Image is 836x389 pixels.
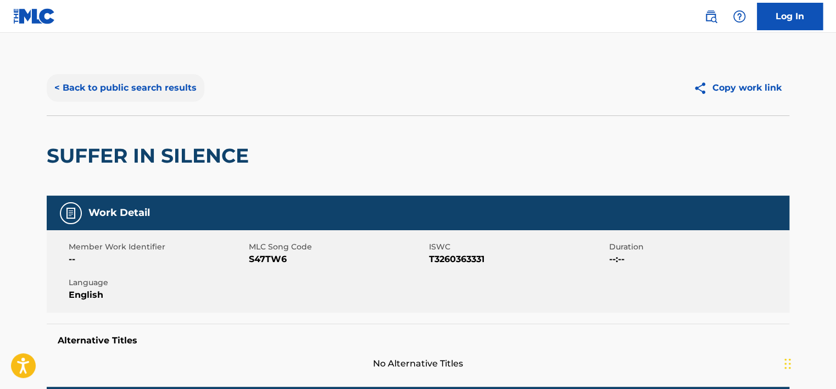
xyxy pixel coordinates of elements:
h2: SUFFER IN SILENCE [47,143,254,168]
span: -- [69,253,246,266]
h5: Alternative Titles [58,335,778,346]
a: Log In [757,3,823,30]
div: টেনে আনুন [784,347,791,380]
span: Member Work Identifier [69,241,246,253]
img: help [733,10,746,23]
span: No Alternative Titles [47,357,789,370]
h5: Work Detail [88,207,150,219]
span: English [69,288,246,302]
span: T3260363331 [429,253,606,266]
button: Copy work link [685,74,789,102]
img: MLC Logo [13,8,55,24]
iframe: Chat Widget [781,336,836,389]
button: < Back to public search results [47,74,204,102]
span: Duration [609,241,787,253]
span: S47TW6 [249,253,426,266]
span: --:-- [609,253,787,266]
a: Public Search [700,5,722,27]
img: Copy work link [693,81,712,95]
span: Language [69,277,246,288]
span: ISWC [429,241,606,253]
img: search [704,10,717,23]
span: MLC Song Code [249,241,426,253]
div: চ্যাট উইজেট [781,336,836,389]
div: Help [728,5,750,27]
img: Work Detail [64,207,77,220]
